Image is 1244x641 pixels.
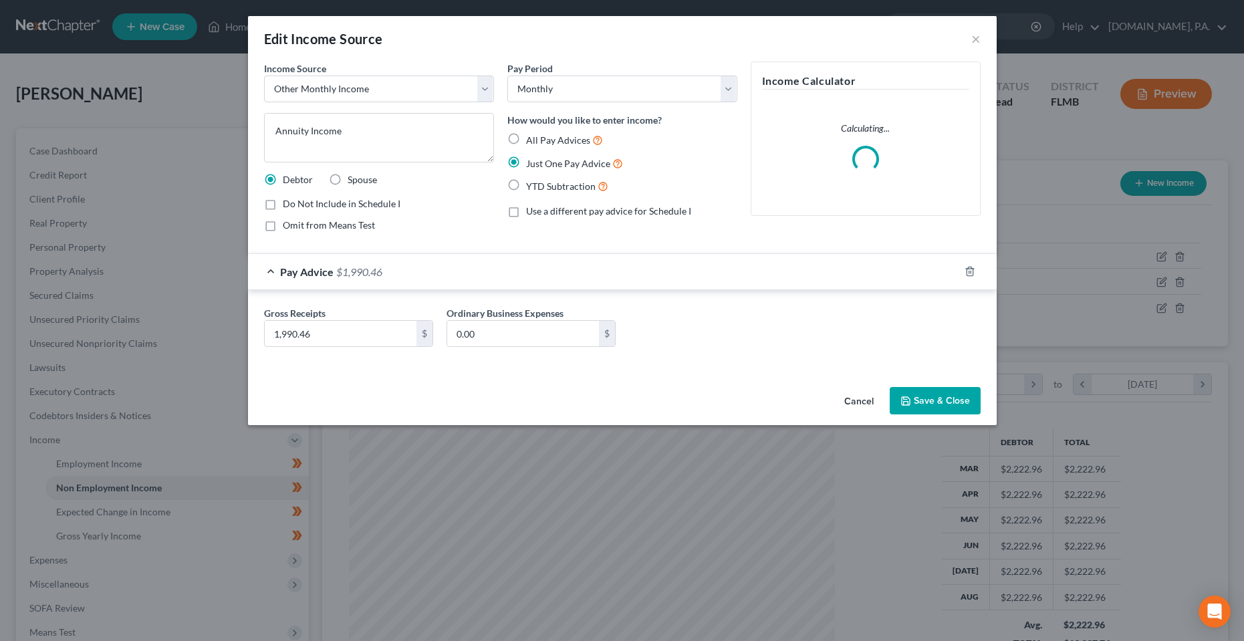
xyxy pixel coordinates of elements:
span: $1,990.46 [336,265,382,278]
div: Open Intercom Messenger [1199,596,1231,628]
label: Pay Period [507,61,553,76]
label: Gross Receipts [264,306,326,320]
label: Ordinary Business Expenses [447,306,564,320]
span: Debtor [283,174,313,185]
button: × [971,31,981,47]
div: $ [416,321,432,346]
span: Do Not Include in Schedule I [283,198,400,209]
span: Income Source [264,63,326,74]
span: YTD Subtraction [526,180,596,192]
span: Use a different pay advice for Schedule I [526,205,691,217]
input: 0.00 [447,321,599,346]
span: Pay Advice [280,265,334,278]
label: How would you like to enter income? [507,113,662,127]
button: Cancel [834,388,884,415]
div: Edit Income Source [264,29,383,48]
div: $ [599,321,615,346]
span: Just One Pay Advice [526,158,610,169]
button: Save & Close [890,387,981,415]
input: 0.00 [265,321,416,346]
span: Spouse [348,174,377,185]
p: Calculating... [762,122,969,135]
span: All Pay Advices [526,134,590,146]
h5: Income Calculator [762,73,969,90]
span: Omit from Means Test [283,219,375,231]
